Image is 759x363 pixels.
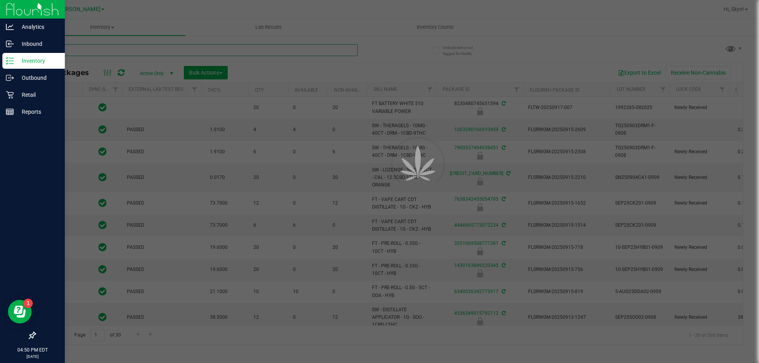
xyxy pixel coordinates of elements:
[6,91,14,99] inline-svg: Retail
[6,57,14,65] inline-svg: Inventory
[6,108,14,116] inline-svg: Reports
[23,299,33,308] iframe: Resource center unread badge
[4,354,61,359] p: [DATE]
[14,73,61,83] p: Outbound
[14,56,61,66] p: Inventory
[6,23,14,31] inline-svg: Analytics
[4,346,61,354] p: 04:50 PM EDT
[6,40,14,48] inline-svg: Inbound
[14,107,61,117] p: Reports
[14,39,61,49] p: Inbound
[8,300,32,324] iframe: Resource center
[6,74,14,82] inline-svg: Outbound
[14,22,61,32] p: Analytics
[14,90,61,100] p: Retail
